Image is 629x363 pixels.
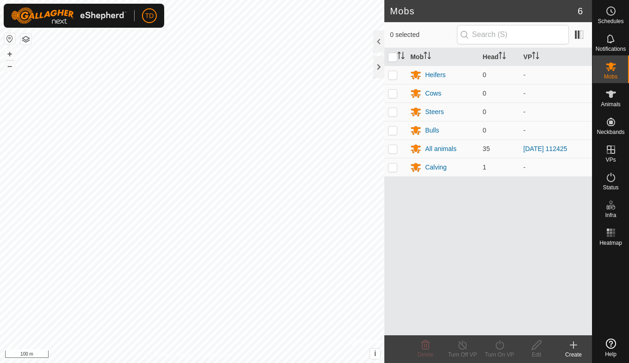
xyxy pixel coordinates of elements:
span: Infra [605,212,616,218]
h2: Mobs [390,6,578,17]
td: - [520,121,592,139]
div: Turn Off VP [444,351,481,359]
span: VPs [605,157,616,163]
div: Bulls [425,126,439,135]
div: Steers [425,107,444,117]
a: Help [592,335,629,361]
span: Delete [418,351,434,358]
span: Status [603,185,618,190]
td: - [520,84,592,103]
td: - [520,103,592,121]
span: Neckbands [597,129,624,135]
button: Map Layers [20,34,31,45]
button: Reset Map [4,33,15,44]
span: 0 [483,71,487,79]
div: Edit [518,351,555,359]
p-sorticon: Activate to sort [499,53,506,60]
span: Help [605,351,617,357]
span: Notifications [596,46,626,52]
a: Contact Us [201,351,228,359]
th: Mob [407,48,479,66]
input: Search (S) [457,25,569,44]
span: Animals [601,102,621,107]
td: - [520,66,592,84]
a: [DATE] 112425 [524,145,567,152]
span: TD [145,11,154,21]
span: Heatmap [599,240,622,246]
th: Head [479,48,520,66]
th: VP [520,48,592,66]
span: 1 [483,163,487,171]
div: Calving [425,163,447,172]
span: Mobs [604,74,617,79]
span: Schedules [598,18,623,24]
p-sorticon: Activate to sort [424,53,431,60]
span: 0 [483,127,487,134]
button: – [4,60,15,72]
div: Heifers [425,70,445,80]
p-sorticon: Activate to sort [397,53,405,60]
span: 35 [483,145,490,152]
p-sorticon: Activate to sort [532,53,539,60]
span: 0 [483,108,487,115]
td: - [520,158,592,176]
button: + [4,48,15,60]
div: Create [555,351,592,359]
span: 0 [483,90,487,97]
div: Turn On VP [481,351,518,359]
span: 0 selected [390,30,456,40]
a: Privacy Policy [156,351,191,359]
button: i [370,349,380,359]
div: Cows [425,89,441,98]
div: All animals [425,144,456,154]
span: 6 [578,4,583,18]
span: i [374,350,376,357]
img: Gallagher Logo [11,7,127,24]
